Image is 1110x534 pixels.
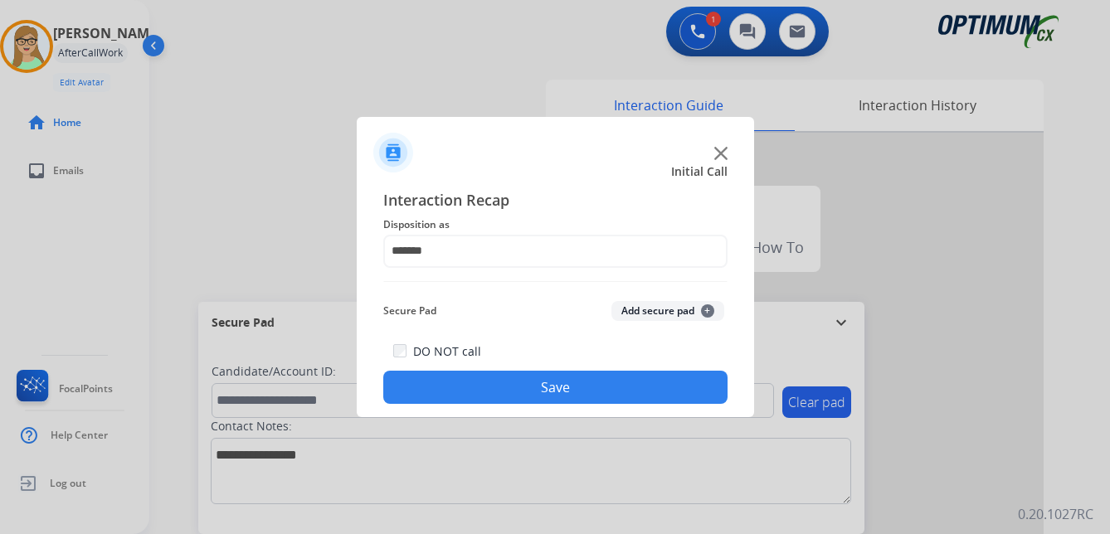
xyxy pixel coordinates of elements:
[383,371,728,404] button: Save
[701,304,714,318] span: +
[383,281,728,282] img: contact-recap-line.svg
[373,133,413,172] img: contactIcon
[383,215,728,235] span: Disposition as
[671,163,728,180] span: Initial Call
[413,343,481,360] label: DO NOT call
[383,188,728,215] span: Interaction Recap
[1018,504,1093,524] p: 0.20.1027RC
[383,301,436,321] span: Secure Pad
[611,301,724,321] button: Add secure pad+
